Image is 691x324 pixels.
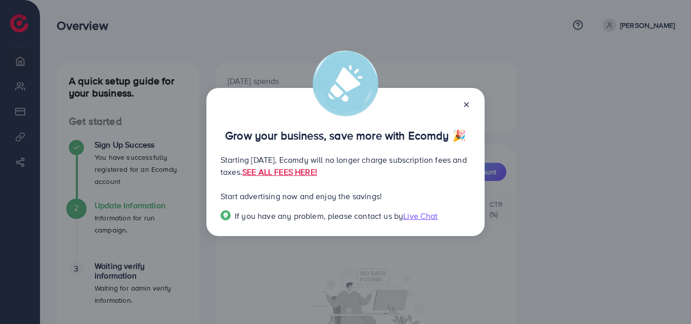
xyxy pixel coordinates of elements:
p: Grow your business, save more with Ecomdy 🎉 [221,129,470,142]
p: Start advertising now and enjoy the savings! [221,190,470,202]
img: Popup guide [221,210,231,220]
a: SEE ALL FEES HERE! [242,166,317,177]
span: Live Chat [403,210,438,221]
p: Starting [DATE], Ecomdy will no longer charge subscription fees and taxes. [221,154,470,178]
span: If you have any problem, please contact us by [235,210,403,221]
img: alert [313,51,378,116]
